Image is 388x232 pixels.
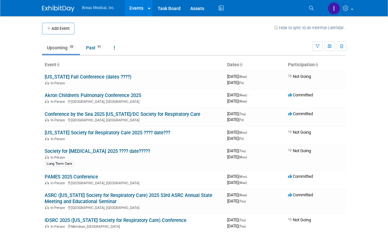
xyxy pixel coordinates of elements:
span: (Fri) [238,137,244,140]
th: Event [42,59,225,70]
img: In-Person Event [45,181,49,184]
img: Inga Dolezar [328,2,340,15]
a: [US_STATE] Fall Conference (dates ????) [45,74,131,80]
span: [DATE] [227,74,249,79]
span: [DATE] [227,174,249,179]
span: (Thu) [238,218,246,222]
span: - [248,130,249,135]
img: ExhibitDay [42,6,74,12]
div: Meridian, [GEOGRAPHIC_DATA] [45,224,222,229]
div: [GEOGRAPHIC_DATA], [GEOGRAPHIC_DATA] [45,99,222,104]
span: - [248,74,249,79]
button: Add Event [42,23,74,34]
th: Dates [225,59,285,70]
span: [DATE] [227,136,244,141]
span: In-Person [50,181,67,185]
img: In-Person Event [45,137,49,140]
div: [GEOGRAPHIC_DATA], [GEOGRAPHIC_DATA] [45,205,222,210]
th: Participation [285,59,346,70]
span: In-Person [50,137,67,141]
a: Society for [MEDICAL_DATA] 2025 ???? date????? [45,148,150,154]
span: (Thu) [238,200,246,203]
span: In-Person [50,155,67,160]
a: Past91 [81,42,108,54]
span: - [247,148,248,153]
a: [US_STATE] Society for Respiratory Care 2025 ???? date??? [45,130,170,136]
span: (Fri) [238,118,244,122]
a: Sort by Start Date [239,62,242,67]
span: Committed [288,92,313,97]
img: In-Person Event [45,118,49,121]
span: (Mon) [238,175,247,178]
span: (Wed) [238,181,247,185]
div: Long Term Care [45,161,74,167]
span: In-Person [50,118,67,122]
span: (Wed) [238,75,247,79]
span: [DATE] [227,148,248,153]
span: Committed [288,174,313,179]
span: [DATE] [227,199,246,203]
span: In-Person [50,100,67,104]
span: Not Going [288,148,311,153]
span: - [247,111,248,116]
span: (Wed) [238,93,247,97]
a: How to sync to an external calendar... [274,25,346,30]
div: [GEOGRAPHIC_DATA], [GEOGRAPHIC_DATA] [45,117,222,122]
span: [DATE] [227,224,246,228]
span: [DATE] [227,99,247,104]
span: In-Person [50,225,67,229]
span: [DATE] [227,154,247,159]
span: (Fri) [238,81,244,85]
span: Committed [288,192,313,197]
span: [DATE] [227,217,248,222]
a: Upcoming29 [42,42,80,54]
span: [DATE] [227,192,249,197]
img: In-Person Event [45,100,49,103]
span: (Thu) [238,149,246,153]
span: Not Going [288,130,311,135]
span: (Thu) [238,112,246,116]
span: [DATE] [227,111,248,116]
span: Committed [288,111,313,116]
span: Breas Medical, Inc. [82,6,115,10]
span: - [248,192,249,197]
span: Not Going [288,217,311,222]
img: In-Person Event [45,206,49,209]
a: Sort by Participation Type [315,62,318,67]
span: [DATE] [227,130,249,135]
a: IDSRC 2025 ([US_STATE] Society for Respiratory Care) Conference [45,217,186,223]
span: (Mon) [238,131,247,134]
a: Akron Children's Pulmonary Conference 2025 [45,92,141,98]
span: [DATE] [227,80,244,85]
a: Conference by the Sea 2025 [US_STATE]/DC Society for Respiratory Care [45,111,200,117]
span: [DATE] [227,180,247,185]
div: [GEOGRAPHIC_DATA], [GEOGRAPHIC_DATA] [45,180,222,185]
span: In-Person [50,81,67,85]
a: PAMES 2025 Conference [45,174,98,180]
img: In-Person Event [45,225,49,228]
span: (Wed) [238,100,247,103]
span: Not Going [288,74,311,79]
span: [DATE] [227,92,249,97]
img: In-Person Event [45,81,49,84]
span: [DATE] [227,117,244,122]
img: In-Person Event [45,155,49,159]
span: 91 [96,44,103,49]
a: ASRC ([US_STATE] Society for Respiratory Care) 2025 53rd ASRC Annual State Meeting and Educationa... [45,192,212,204]
span: (Thu) [238,225,246,228]
span: 29 [68,44,75,49]
span: - [248,92,249,97]
span: - [248,174,249,179]
span: (Wed) [238,193,247,197]
span: - [247,217,248,222]
span: In-Person [50,206,67,210]
span: (Mon) [238,155,247,159]
a: Sort by Event Name [56,62,60,67]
